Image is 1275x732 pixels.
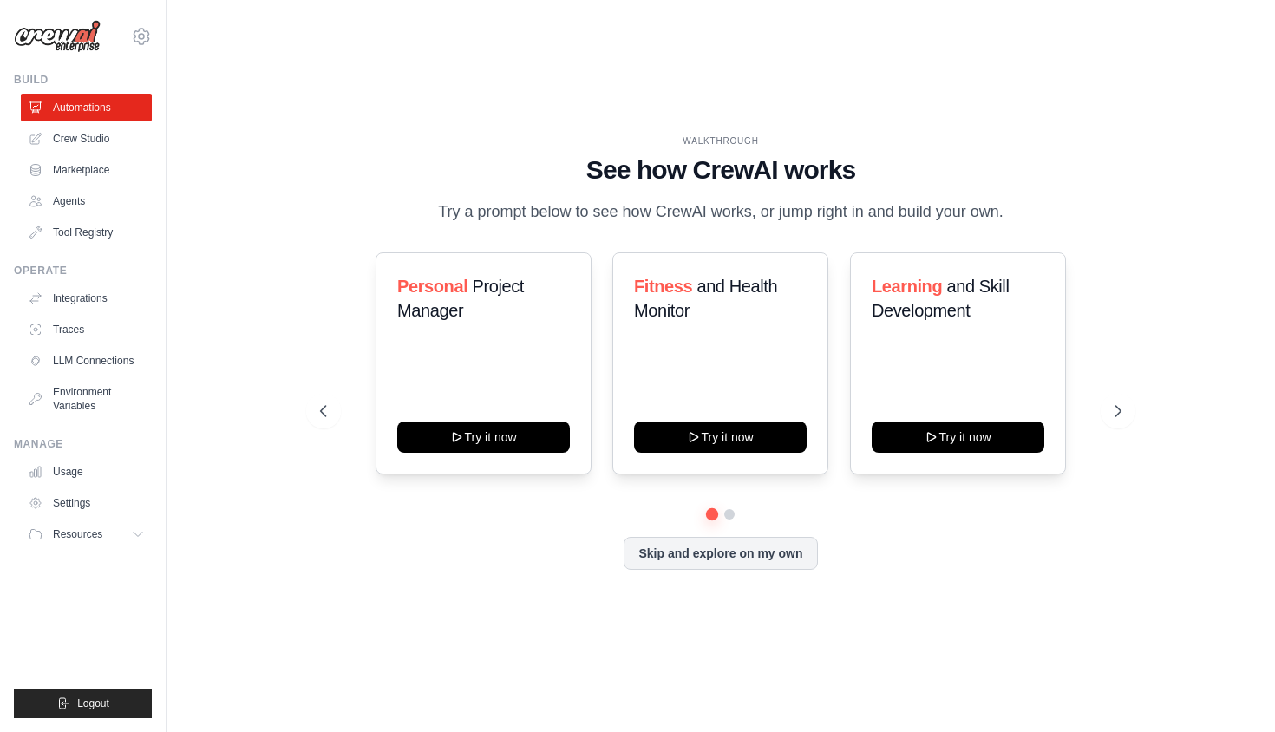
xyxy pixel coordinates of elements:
p: Try a prompt below to see how CrewAI works, or jump right in and build your own. [429,199,1012,225]
a: Marketplace [21,156,152,184]
button: Try it now [872,422,1044,453]
a: Crew Studio [21,125,152,153]
a: Traces [21,316,152,343]
h1: See how CrewAI works [320,154,1121,186]
div: Operate [14,264,152,278]
button: Resources [21,520,152,548]
button: Try it now [397,422,570,453]
a: Tool Registry [21,219,152,246]
button: Logout [14,689,152,718]
button: Skip and explore on my own [624,537,817,570]
a: Settings [21,489,152,517]
button: Try it now [634,422,807,453]
a: Environment Variables [21,378,152,420]
span: and Skill Development [872,277,1009,320]
span: Logout [77,696,109,710]
div: Manage [14,437,152,451]
a: LLM Connections [21,347,152,375]
div: WALKTHROUGH [320,134,1121,147]
span: Fitness [634,277,692,296]
a: Integrations [21,284,152,312]
img: Logo [14,20,101,53]
div: Build [14,73,152,87]
span: Personal [397,277,467,296]
a: Agents [21,187,152,215]
span: and Health Monitor [634,277,777,320]
a: Automations [21,94,152,121]
span: Learning [872,277,942,296]
span: Resources [53,527,102,541]
iframe: Chat Widget [1188,649,1275,732]
a: Usage [21,458,152,486]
